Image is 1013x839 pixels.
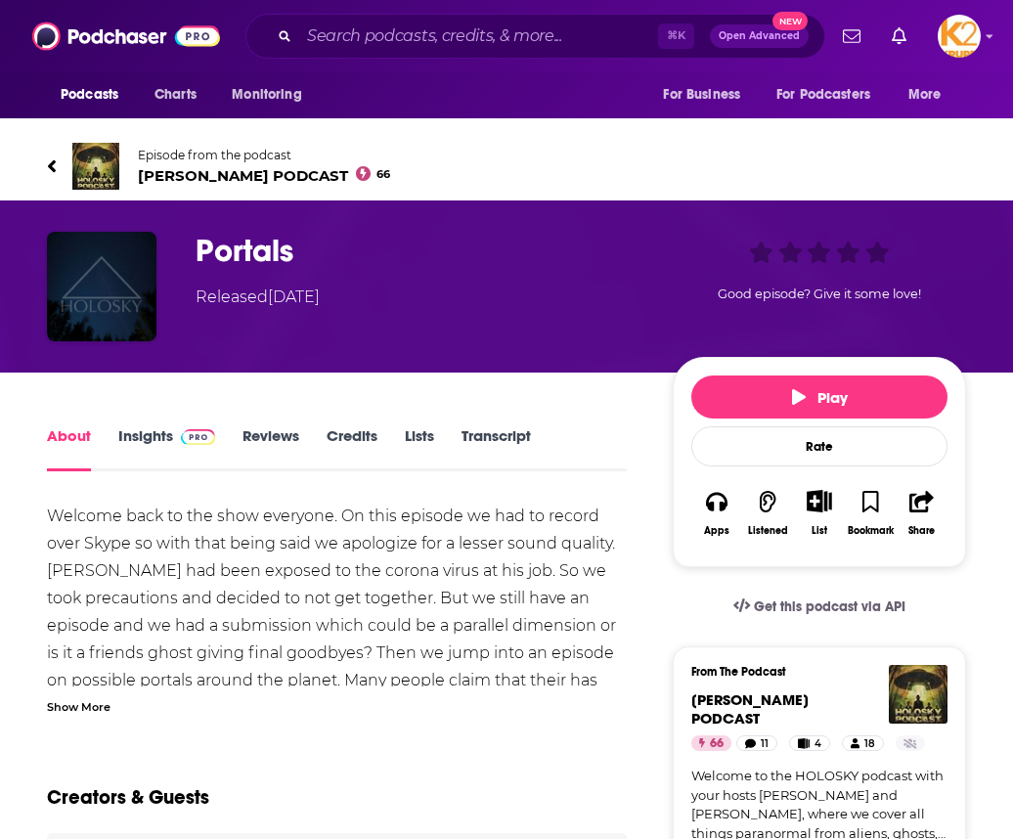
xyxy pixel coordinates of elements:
div: Released [DATE] [196,286,320,309]
img: User Profile [938,15,981,58]
div: Apps [704,525,729,537]
div: Listened [748,525,788,537]
button: Listened [742,477,793,549]
div: Show More ButtonList [794,477,845,549]
button: Share [897,477,947,549]
span: [PERSON_NAME] PODCAST [138,166,390,185]
h1: Portals [196,232,641,270]
a: HOLOSKY PODCAST [691,690,809,728]
span: More [908,81,942,109]
button: open menu [47,76,144,113]
span: Open Advanced [719,31,800,41]
div: Share [908,525,935,537]
a: 18 [842,735,884,751]
a: Reviews [242,426,299,471]
div: Rate [691,426,947,466]
span: For Business [663,81,740,109]
span: Monitoring [232,81,301,109]
button: Bookmark [845,477,896,549]
a: HOLOSKY PODCASTEpisode from the podcast[PERSON_NAME] PODCAST66 [47,143,966,190]
a: Show notifications dropdown [884,20,914,53]
a: Credits [327,426,377,471]
a: Charts [142,76,208,113]
span: Logged in as K2Krupp [938,15,981,58]
a: About [47,426,91,471]
div: Search podcasts, credits, & more... [245,14,825,59]
button: Show profile menu [938,15,981,58]
img: Podchaser - Follow, Share and Rate Podcasts [32,18,220,55]
input: Search podcasts, credits, & more... [299,21,658,52]
span: Charts [154,81,197,109]
button: Play [691,375,947,419]
span: Get this podcast via API [754,598,905,615]
h2: Creators & Guests [47,785,209,810]
span: Episode from the podcast [138,148,390,162]
span: [PERSON_NAME] PODCAST [691,690,809,728]
span: Play [792,388,848,407]
span: 11 [761,734,769,754]
div: Bookmark [848,525,894,537]
a: Get this podcast via API [718,583,921,631]
a: 4 [789,735,830,751]
span: New [772,12,808,30]
span: Podcasts [61,81,118,109]
img: Podchaser Pro [181,429,215,445]
button: open menu [649,76,765,113]
h3: From The Podcast [691,665,932,679]
a: InsightsPodchaser Pro [118,426,215,471]
button: open menu [895,76,966,113]
span: 18 [864,734,875,754]
button: open menu [218,76,327,113]
span: ⌘ K [658,23,694,49]
span: Good episode? Give it some love! [718,287,921,301]
img: HOLOSKY PODCAST [889,665,947,724]
img: Portals [47,232,156,341]
span: For Podcasters [776,81,870,109]
button: open menu [764,76,899,113]
div: List [812,524,827,537]
button: Apps [691,477,742,549]
a: Lists [405,426,434,471]
img: HOLOSKY PODCAST [72,143,119,190]
a: 66 [691,735,731,751]
span: 66 [710,734,724,754]
span: 4 [815,734,821,754]
a: Transcript [462,426,531,471]
button: Show More Button [799,490,839,511]
a: Show notifications dropdown [835,20,868,53]
span: 66 [376,170,390,179]
a: 11 [736,735,777,751]
button: Open AdvancedNew [710,24,809,48]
